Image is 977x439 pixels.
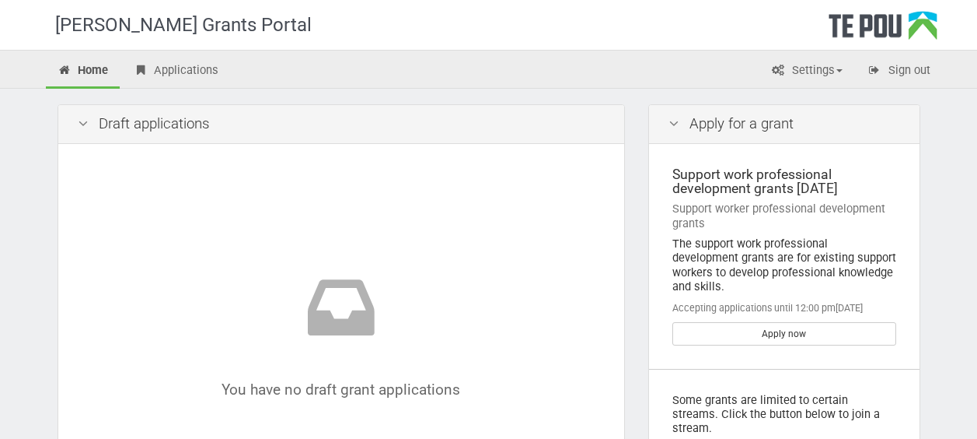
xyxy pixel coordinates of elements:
[672,393,896,436] p: Some grants are limited to certain streams. Click the button below to join a stream.
[672,202,896,230] div: Support worker professional development grants
[58,105,624,144] div: Draft applications
[649,105,919,144] div: Apply for a grant
[672,237,896,293] div: The support work professional development grants are for existing support workers to develop prof...
[121,54,230,89] a: Applications
[124,269,558,398] div: You have no draft grant applications
[829,11,937,50] div: Te Pou Logo
[46,54,120,89] a: Home
[856,54,942,89] a: Sign out
[759,54,854,89] a: Settings
[672,167,896,196] div: Support work professional development grants [DATE]
[672,322,896,346] a: Apply now
[672,301,896,315] div: Accepting applications until 12:00 pm[DATE]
